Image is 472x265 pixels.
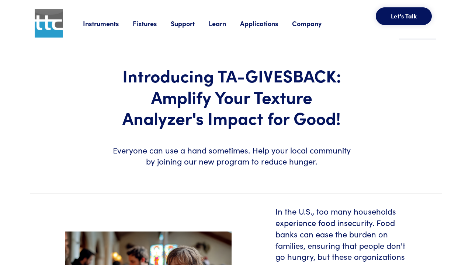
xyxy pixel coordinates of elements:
a: Support [171,19,209,28]
a: Fixtures [133,19,171,28]
img: ttc_logo_1x1_v1.0.png [35,9,63,38]
button: Let's Talk [376,7,432,25]
a: Learn [209,19,240,28]
h6: Everyone can use a hand sometimes. Help your local community by joining our new program to reduce... [111,145,353,167]
a: Applications [240,19,292,28]
a: Company [292,19,336,28]
h1: Introducing TA-GIVESBACK: Amplify Your Texture Analyzer's Impact for Good! [111,65,353,128]
a: Instruments [83,19,133,28]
